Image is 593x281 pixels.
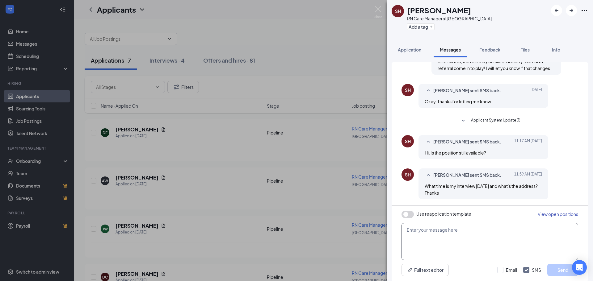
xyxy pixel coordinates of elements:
[425,183,538,196] span: What time is my interview [DATE] and what's the address? Thanks
[433,171,501,179] span: [PERSON_NAME] sent SMS back.
[425,150,486,155] span: Hi. Is the position still available?
[553,7,560,14] svg: ArrowLeftNew
[425,138,432,146] svg: SmallChevronUp
[407,5,471,15] h1: [PERSON_NAME]
[433,138,501,146] span: [PERSON_NAME] sent SMS back.
[425,87,432,94] svg: SmallChevronUp
[514,138,542,146] span: [DATE] 11:17 AM
[395,8,401,14] div: SH
[398,47,421,52] span: Application
[538,211,578,217] span: View open positions
[581,7,588,14] svg: Ellipses
[407,23,435,30] button: PlusAdd a tag
[551,5,562,16] button: ArrowLeftNew
[433,87,501,94] span: [PERSON_NAME] sent SMS back.
[429,25,433,29] svg: Plus
[440,47,461,52] span: Messages
[572,260,587,275] div: Open Intercom Messenger
[405,87,411,93] div: SH
[479,47,500,52] span: Feedback
[402,264,449,276] button: Full text editorPen
[405,171,411,178] div: SH
[547,264,578,276] button: Send
[514,171,542,179] span: [DATE] 11:39 AM
[425,99,492,104] span: Okay. Thanks for letting me know.
[566,5,577,16] button: ArrowRight
[520,47,530,52] span: Files
[407,267,413,273] svg: Pen
[471,117,520,125] span: Applicant System Update (1)
[460,117,467,125] svg: SmallChevronDown
[425,171,432,179] svg: SmallChevronUp
[416,211,471,217] span: Use reapplication template
[531,87,542,94] span: [DATE]
[552,47,560,52] span: Info
[407,15,492,22] div: RN Care Manager at [GEOGRAPHIC_DATA]
[460,117,520,125] button: SmallChevronDownApplicant System Update (1)
[568,7,575,14] svg: ArrowRight
[405,138,411,144] div: SH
